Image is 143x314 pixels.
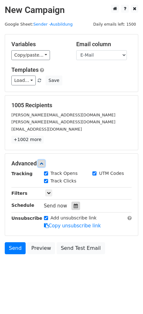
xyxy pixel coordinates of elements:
h5: 1005 Recipients [11,102,132,109]
h5: Variables [11,41,67,48]
strong: Tracking [11,171,33,176]
small: [PERSON_NAME][EMAIL_ADDRESS][DOMAIN_NAME] [11,120,115,124]
a: +1002 more [11,136,44,144]
a: Load... [11,76,36,85]
small: Google Sheet: [5,22,73,27]
a: Templates [11,66,39,73]
small: [EMAIL_ADDRESS][DOMAIN_NAME] [11,127,82,132]
a: Copy unsubscribe link [44,223,101,229]
h2: New Campaign [5,5,138,15]
a: Sender -Ausbildung [33,22,73,27]
a: Send [5,242,26,254]
small: [PERSON_NAME][EMAIL_ADDRESS][DOMAIN_NAME] [11,113,115,117]
strong: Filters [11,191,28,196]
a: Preview [27,242,55,254]
span: Send now [44,203,67,209]
a: Daily emails left: 1500 [91,22,138,27]
label: UTM Codes [99,170,124,177]
label: Track Opens [51,170,78,177]
label: Track Clicks [51,178,77,184]
label: Add unsubscribe link [51,215,97,221]
h5: Email column [76,41,132,48]
h5: Advanced [11,160,132,167]
span: Daily emails left: 1500 [91,21,138,28]
strong: Unsubscribe [11,216,42,221]
div: Chat-Widget [111,284,143,314]
button: Save [46,76,62,85]
strong: Schedule [11,203,34,208]
a: Send Test Email [57,242,105,254]
a: Copy/paste... [11,50,50,60]
iframe: Chat Widget [111,284,143,314]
